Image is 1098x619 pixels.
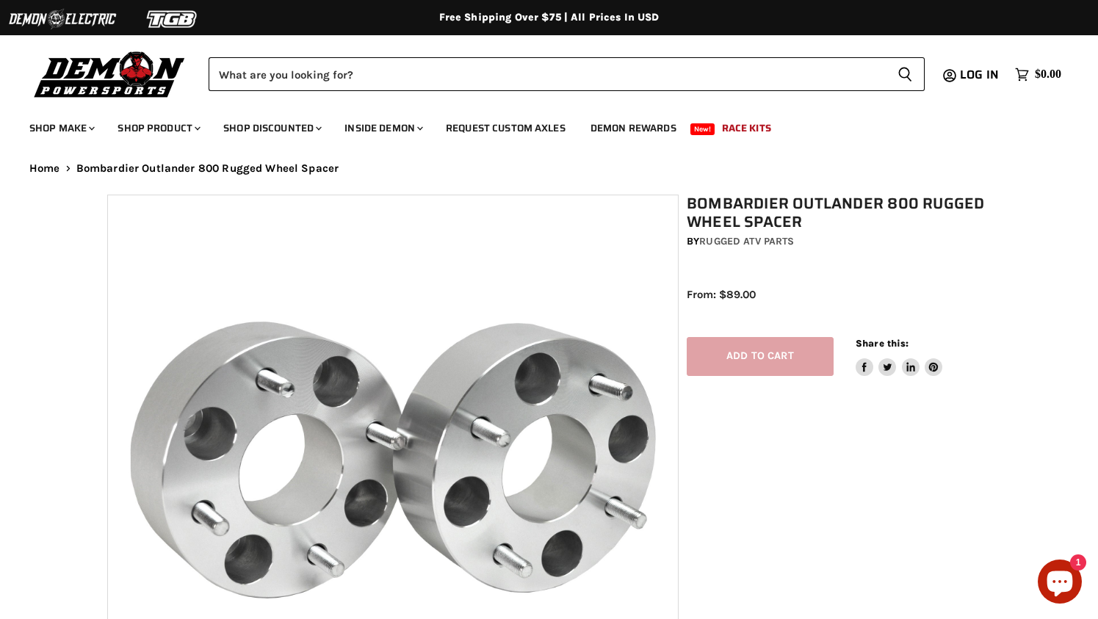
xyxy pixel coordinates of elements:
a: $0.00 [1008,64,1069,85]
form: Product [209,57,925,91]
aside: Share this: [856,337,943,376]
ul: Main menu [18,107,1058,143]
a: Shop Product [106,113,209,143]
a: Shop Make [18,113,104,143]
span: Bombardier Outlander 800 Rugged Wheel Spacer [76,162,339,175]
button: Search [886,57,925,91]
a: Home [29,162,60,175]
span: From: $89.00 [687,288,756,301]
inbox-online-store-chat: Shopify online store chat [1033,560,1086,607]
input: Search [209,57,886,91]
img: TGB Logo 2 [118,5,228,33]
img: Demon Powersports [29,48,190,100]
a: Inside Demon [333,113,432,143]
span: New! [690,123,715,135]
img: Demon Electric Logo 2 [7,5,118,33]
div: by [687,234,999,250]
a: Log in [953,68,1008,82]
span: $0.00 [1035,68,1061,82]
span: Log in [960,65,999,84]
a: Rugged ATV Parts [699,235,794,247]
a: Request Custom Axles [435,113,577,143]
a: Shop Discounted [212,113,331,143]
span: Share this: [856,338,909,349]
a: Demon Rewards [579,113,687,143]
a: Race Kits [711,113,782,143]
h1: Bombardier Outlander 800 Rugged Wheel Spacer [687,195,999,231]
